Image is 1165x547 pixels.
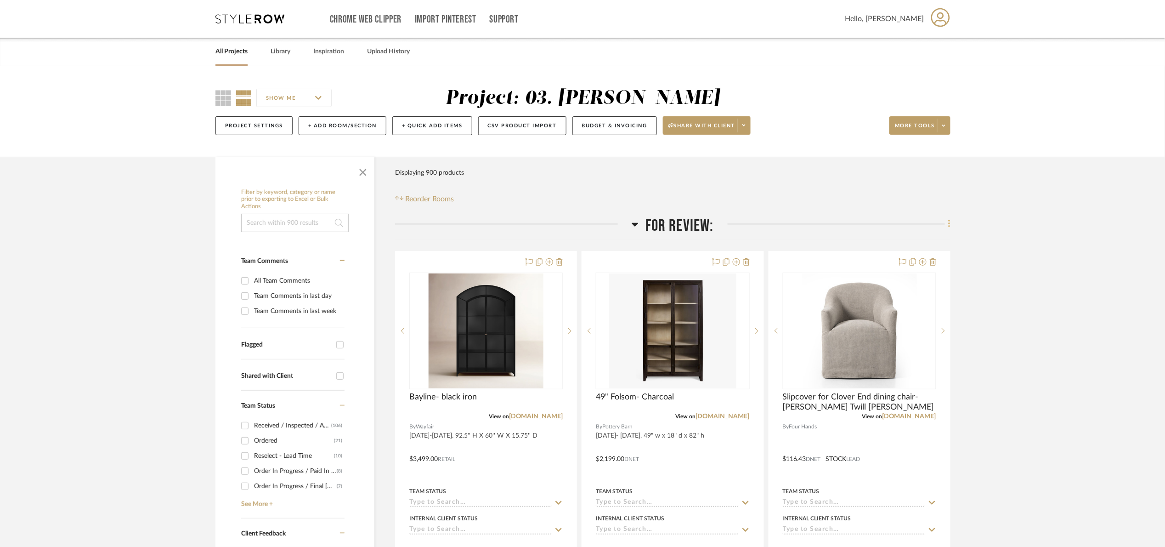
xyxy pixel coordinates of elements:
a: Upload History [367,46,410,58]
input: Type to Search… [409,526,552,535]
span: Client Feedback [241,530,286,537]
span: View on [489,414,509,419]
span: Four Hands [789,422,817,431]
a: [DOMAIN_NAME] [509,413,563,420]
input: Type to Search… [783,499,925,507]
a: All Projects [215,46,248,58]
div: Team Status [409,487,446,496]
div: (106) [331,418,342,433]
a: Support [490,16,519,23]
div: Team Comments in last day [254,289,342,303]
div: Team Status [783,487,820,496]
button: Close [354,161,372,180]
div: Order In Progress / Paid In Full w/ Freight, No Balance due [254,464,337,479]
div: Flagged [241,341,332,349]
button: Reorder Rooms [395,194,454,205]
input: Type to Search… [596,499,738,507]
div: Internal Client Status [596,514,664,523]
button: CSV Product Import [478,116,566,135]
a: Import Pinterest [415,16,476,23]
input: Search within 900 results [241,214,349,232]
div: Received / Inspected / Approved [254,418,331,433]
span: Team Comments [241,258,288,264]
div: (21) [334,433,342,448]
div: Shared with Client [241,372,332,380]
span: Share with client [668,122,735,136]
a: [DOMAIN_NAME] [882,413,936,420]
span: Pottery Barn [602,422,633,431]
div: Project: 03. [PERSON_NAME] [446,89,720,108]
button: + Add Room/Section [299,116,386,135]
span: Reorder Rooms [406,194,454,205]
button: More tools [889,116,950,135]
div: Displaying 900 products [395,164,464,182]
span: Team Status [241,403,275,409]
div: (8) [337,464,342,479]
span: 49" Folsom- Charcoal [596,392,674,402]
span: Hello, [PERSON_NAME] [845,13,924,24]
button: Budget & Invoicing [572,116,657,135]
span: View on [862,414,882,419]
input: Type to Search… [783,526,925,535]
img: 49" Folsom- Charcoal [609,273,737,388]
span: By [409,422,416,431]
span: By [596,422,602,431]
img: Slipcover for Clover End dining chair- Heather Twill Stone [802,273,917,388]
input: Type to Search… [596,526,738,535]
span: View on [676,414,696,419]
div: Team Comments in last week [254,304,342,319]
span: For Review: [645,216,714,236]
div: (7) [337,479,342,494]
div: Internal Client Status [409,514,478,523]
div: (10) [334,449,342,463]
a: Inspiration [313,46,344,58]
input: Type to Search… [409,499,552,507]
button: Project Settings [215,116,293,135]
div: All Team Comments [254,273,342,288]
span: Wayfair [416,422,434,431]
div: Ordered [254,433,334,448]
a: Chrome Web Clipper [330,16,402,23]
span: Slipcover for Clover End dining chair- [PERSON_NAME] Twill [PERSON_NAME] [783,392,936,412]
span: By [783,422,789,431]
span: More tools [895,122,935,136]
a: [DOMAIN_NAME] [696,413,750,420]
a: Library [271,46,290,58]
button: Share with client [663,116,751,135]
span: Bayline- black iron [409,392,477,402]
a: See More + [239,494,345,508]
h6: Filter by keyword, category or name prior to exporting to Excel or Bulk Actions [241,189,349,211]
div: Internal Client Status [783,514,851,523]
img: Bayline- black iron [429,273,543,388]
button: + Quick Add Items [392,116,472,135]
div: Order In Progress / Final [MEDICAL_DATA]; Freight Due to Ship [254,479,337,494]
div: Team Status [596,487,633,496]
div: Reselect - Lead Time [254,449,334,463]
